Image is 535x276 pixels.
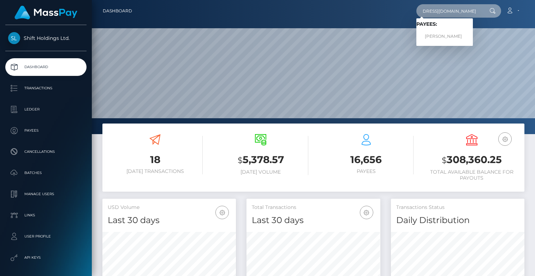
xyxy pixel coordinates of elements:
[5,79,87,97] a: Transactions
[442,155,447,165] small: $
[424,169,519,181] h6: Total Available Balance for Payouts
[8,146,84,157] p: Cancellations
[5,249,87,266] a: API Keys
[8,168,84,178] p: Batches
[416,21,473,27] h6: Payees:
[396,204,519,211] h5: Transactions Status
[8,189,84,199] p: Manage Users
[416,30,473,43] a: [PERSON_NAME]
[5,58,87,76] a: Dashboard
[108,153,203,167] h3: 18
[5,206,87,224] a: Links
[252,204,375,211] h5: Total Transactions
[424,153,519,167] h3: 308,360.25
[213,153,308,167] h3: 5,378.57
[238,155,243,165] small: $
[5,35,87,41] span: Shift Holdings Ltd.
[5,101,87,118] a: Ledger
[108,168,203,174] h6: [DATE] Transactions
[319,168,414,174] h6: Payees
[8,231,84,242] p: User Profile
[8,83,84,94] p: Transactions
[108,204,231,211] h5: USD Volume
[8,104,84,115] p: Ledger
[5,164,87,182] a: Batches
[108,214,231,227] h4: Last 30 days
[213,169,308,175] h6: [DATE] Volume
[8,210,84,221] p: Links
[14,6,77,19] img: MassPay Logo
[416,4,483,18] input: Search...
[8,252,84,263] p: API Keys
[5,122,87,139] a: Payees
[5,143,87,161] a: Cancellations
[8,125,84,136] p: Payees
[5,185,87,203] a: Manage Users
[8,32,20,44] img: Shift Holdings Ltd.
[5,228,87,245] a: User Profile
[396,214,519,227] h4: Daily Distribution
[252,214,375,227] h4: Last 30 days
[8,62,84,72] p: Dashboard
[319,153,414,167] h3: 16,656
[103,4,132,18] a: Dashboard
